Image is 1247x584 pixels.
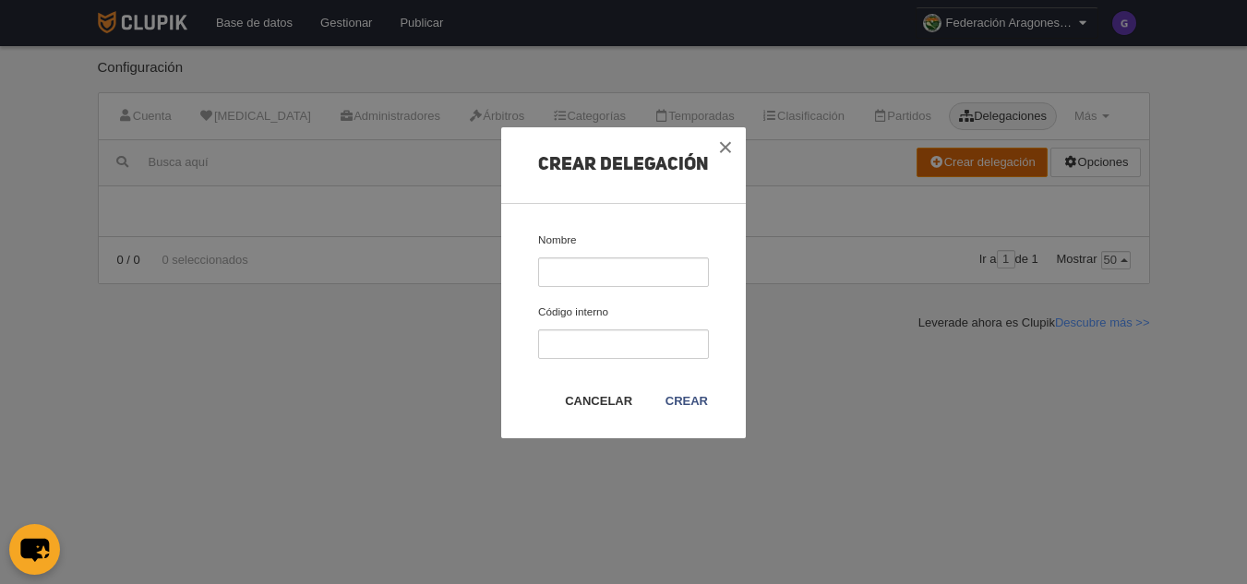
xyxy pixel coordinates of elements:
[538,329,709,359] input: Código interno
[564,392,633,411] a: Cancelar
[538,232,709,287] label: Nombre
[501,155,746,204] h2: Crear delegación
[9,524,60,575] button: chat-button
[538,257,709,287] input: Nombre
[665,392,709,411] a: Crear
[705,127,746,168] button: ×
[538,304,709,359] label: Código interno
